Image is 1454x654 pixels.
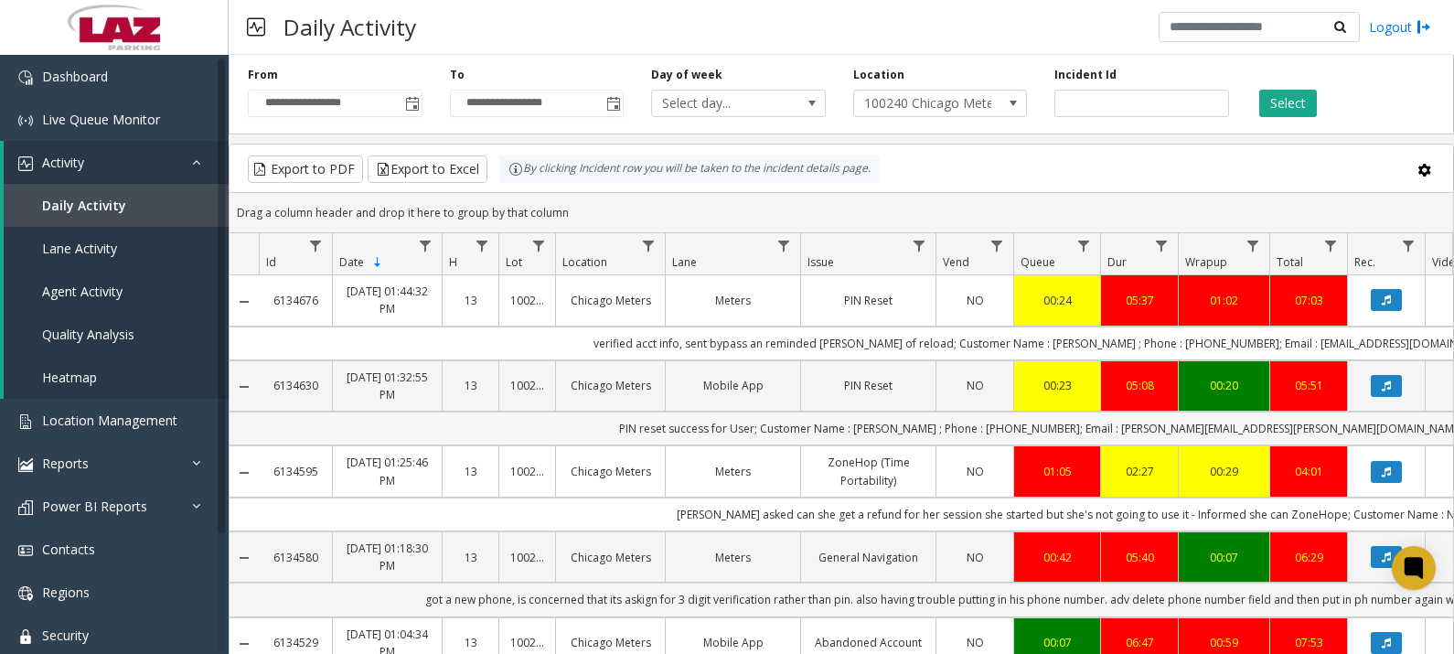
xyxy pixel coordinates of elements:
a: 6134580 [270,549,321,566]
a: Meters [677,549,789,566]
a: 00:59 [1190,634,1258,651]
span: Id [266,254,276,270]
a: 00:07 [1025,634,1089,651]
a: ZoneHop (Time Portability) [812,454,925,488]
a: NO [947,463,1002,480]
div: By clicking Incident row you will be taken to the incident details page. [499,155,880,183]
a: Mobile App [677,634,789,651]
a: 00:24 [1025,292,1089,309]
a: [DATE] 01:32:55 PM [344,369,431,403]
img: 'icon' [18,156,33,171]
a: Dur Filter Menu [1149,233,1174,258]
label: Location [853,67,904,83]
img: 'icon' [18,543,33,558]
a: 06:47 [1112,634,1167,651]
img: 'icon' [18,500,33,515]
a: NO [947,634,1002,651]
a: Chicago Meters [567,292,654,309]
a: Chicago Meters [567,634,654,651]
a: Collapse Details [230,380,259,394]
a: Chicago Meters [567,463,654,480]
a: 06:29 [1281,549,1336,566]
span: Lot [506,254,522,270]
a: 01:02 [1190,292,1258,309]
a: Activity [4,141,229,184]
a: Collapse Details [230,466,259,480]
a: PIN Reset [812,292,925,309]
a: [DATE] 01:18:30 PM [344,540,431,574]
span: Total [1277,254,1303,270]
div: 01:05 [1025,463,1089,480]
span: Queue [1021,254,1055,270]
a: Heatmap [4,356,229,399]
span: Vend [943,254,969,270]
img: pageIcon [247,5,265,49]
span: Location Management [42,412,177,429]
a: 00:42 [1025,549,1089,566]
a: 00:07 [1190,549,1258,566]
a: 13 [454,549,487,566]
span: NO [967,464,984,479]
img: 'icon' [18,586,33,601]
a: Lane Activity [4,227,229,270]
span: Security [42,627,89,644]
a: 100240 [510,292,544,309]
a: 07:03 [1281,292,1336,309]
a: Wrapup Filter Menu [1241,233,1266,258]
span: Quality Analysis [42,326,134,343]
span: Location [562,254,607,270]
img: logout [1417,17,1431,37]
a: 13 [454,377,487,394]
a: Logout [1369,17,1431,37]
span: Regions [42,584,90,601]
a: NO [947,377,1002,394]
a: Vend Filter Menu [985,233,1010,258]
span: Rec. [1354,254,1375,270]
a: 00:29 [1190,463,1258,480]
a: Date Filter Menu [413,233,438,258]
a: General Navigation [812,549,925,566]
span: NO [967,635,984,650]
button: Select [1259,90,1317,117]
span: Sortable [370,255,385,270]
a: 13 [454,463,487,480]
a: 00:20 [1190,377,1258,394]
span: Date [339,254,364,270]
span: Dashboard [42,68,108,85]
label: Incident Id [1054,67,1117,83]
a: [DATE] 01:25:46 PM [344,454,431,488]
img: 'icon' [18,70,33,85]
span: 100240 Chicago Meters [854,91,992,116]
span: Live Queue Monitor [42,111,160,128]
a: 05:37 [1112,292,1167,309]
label: Day of week [651,67,722,83]
a: Agent Activity [4,270,229,313]
img: 'icon' [18,629,33,644]
span: Issue [807,254,834,270]
a: 07:53 [1281,634,1336,651]
a: Collapse Details [230,295,259,309]
a: 04:01 [1281,463,1336,480]
img: 'icon' [18,457,33,472]
span: NO [967,293,984,308]
a: Issue Filter Menu [907,233,932,258]
span: NO [967,550,984,565]
a: 05:51 [1281,377,1336,394]
label: From [248,67,278,83]
a: [DATE] 01:44:32 PM [344,283,431,317]
div: 00:23 [1025,377,1089,394]
a: Meters [677,463,789,480]
a: Id Filter Menu [304,233,328,258]
span: Power BI Reports [42,498,147,515]
span: Activity [42,154,84,171]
